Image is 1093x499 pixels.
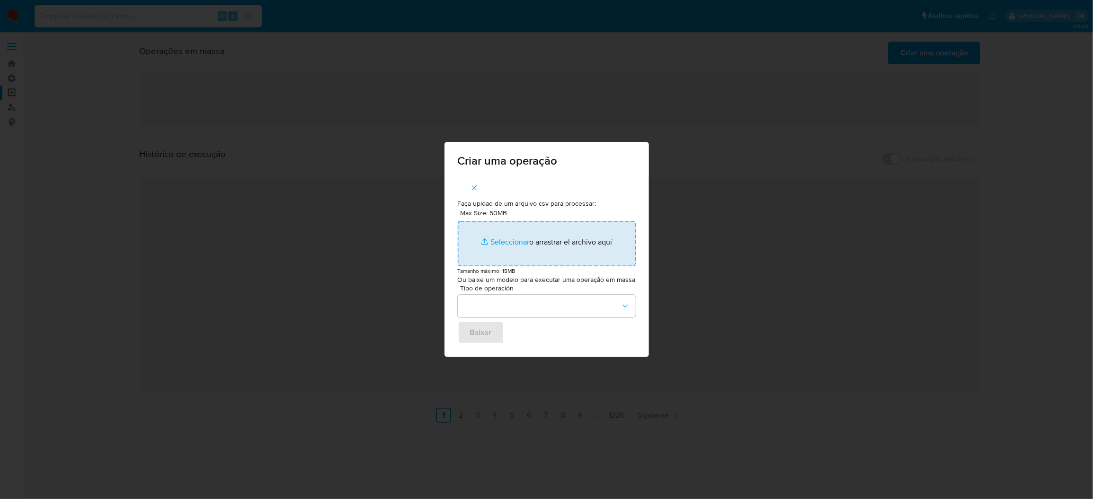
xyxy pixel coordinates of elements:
[458,267,515,275] small: Tamanho máximo: 15MB
[458,199,636,209] p: Faça upload de um arquivo csv para processar:
[460,285,638,291] span: Tipo de operación
[458,155,636,166] span: Criar uma operação
[458,275,636,285] p: Ou baixe um modelo para executar uma operação em massa
[461,209,507,217] label: Max Size: 50MB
